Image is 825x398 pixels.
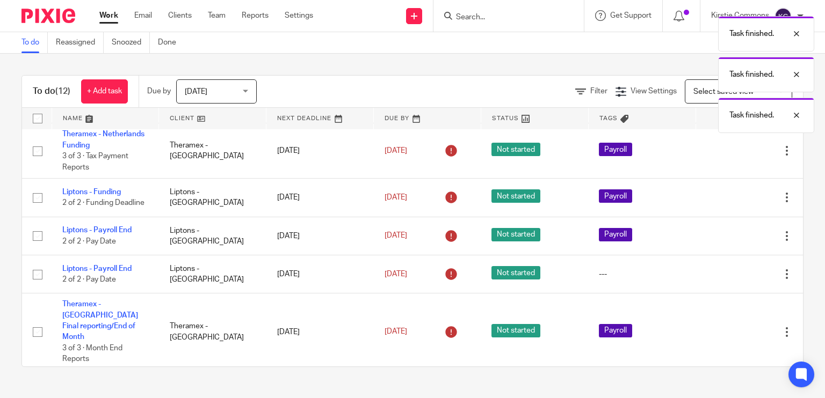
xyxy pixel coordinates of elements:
[491,143,540,156] span: Not started
[729,110,774,121] p: Task finished.
[21,32,48,53] a: To do
[62,238,116,245] span: 2 of 2 · Pay Date
[56,32,104,53] a: Reassigned
[385,270,407,278] span: [DATE]
[266,179,374,217] td: [DATE]
[491,228,540,241] span: Not started
[266,255,374,293] td: [DATE]
[775,8,792,25] img: svg%3E
[599,269,685,279] div: ---
[159,179,266,217] td: Liptons - [GEOGRAPHIC_DATA]
[62,130,144,149] a: Theramex - Netherlands Funding
[185,88,207,95] span: [DATE]
[285,10,313,21] a: Settings
[729,28,774,39] p: Task finished.
[729,69,774,80] p: Task finished.
[62,276,116,283] span: 2 of 2 · Pay Date
[599,324,632,337] span: Payroll
[62,152,128,171] span: 3 of 3 · Tax Payment Reports
[112,32,150,53] a: Snoozed
[208,10,226,21] a: Team
[385,328,407,336] span: [DATE]
[385,194,407,201] span: [DATE]
[62,300,138,341] a: Theramex - [GEOGRAPHIC_DATA] Final reporting/End of Month
[491,324,540,337] span: Not started
[159,217,266,255] td: Liptons - [GEOGRAPHIC_DATA]
[159,123,266,179] td: Theramex - [GEOGRAPHIC_DATA]
[81,79,128,104] a: + Add task
[62,265,132,272] a: Liptons - Payroll End
[491,189,540,203] span: Not started
[62,344,122,363] span: 3 of 3 · Month End Reports
[168,10,192,21] a: Clients
[62,188,121,196] a: Liptons - Funding
[159,255,266,293] td: Liptons - [GEOGRAPHIC_DATA]
[62,226,132,234] a: Liptons - Payroll End
[21,9,75,23] img: Pixie
[266,293,374,370] td: [DATE]
[147,86,171,97] p: Due by
[62,200,144,207] span: 2 of 2 · Funding Deadline
[134,10,152,21] a: Email
[385,147,407,154] span: [DATE]
[599,189,632,203] span: Payroll
[33,86,70,97] h1: To do
[385,232,407,240] span: [DATE]
[266,217,374,255] td: [DATE]
[599,228,632,241] span: Payroll
[55,87,70,95] span: (12)
[266,123,374,179] td: [DATE]
[99,10,118,21] a: Work
[159,293,266,370] td: Theramex - [GEOGRAPHIC_DATA]
[242,10,269,21] a: Reports
[491,266,540,279] span: Not started
[599,143,632,156] span: Payroll
[158,32,184,53] a: Done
